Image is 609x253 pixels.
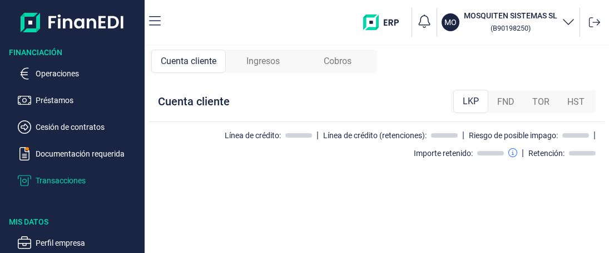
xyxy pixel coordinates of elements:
div: Cobros [300,50,375,73]
span: Cuenta cliente [161,55,216,68]
div: Riesgo de posible impago: [469,131,558,140]
span: LKP [463,95,479,108]
div: | [316,129,319,142]
h3: MOSQUITEN SISTEMAS SL [464,10,557,21]
div: Línea de crédito (retenciones): [323,131,427,140]
div: Importe retenido: [414,149,473,158]
span: Ingresos [246,55,280,68]
p: Transacciones [36,174,140,187]
button: Perfil empresa [18,236,140,250]
img: erp [363,14,407,30]
div: Cuenta cliente [158,94,230,109]
div: | [593,129,596,142]
img: Logo de aplicación [21,9,125,36]
span: HST [567,95,585,109]
div: Retención: [528,149,565,158]
button: Préstamos [18,94,140,107]
div: Línea de crédito: [225,131,281,140]
p: Cesión de contratos [36,120,140,134]
span: TOR [532,95,549,109]
div: FND [488,91,523,113]
p: Perfil empresa [36,236,140,250]
p: MO [444,17,457,28]
div: Ingresos [226,50,300,73]
p: Documentación requerida [36,147,140,160]
div: LKP [453,90,488,113]
button: Operaciones [18,67,140,80]
button: Cesión de contratos [18,120,140,134]
div: | [522,147,524,160]
div: | [462,129,464,142]
small: Copiar cif [491,24,531,32]
button: MOMOSQUITEN SISTEMAS SL (B90198250) [442,10,575,35]
span: FND [497,95,514,109]
div: Cuenta cliente [151,50,226,73]
p: Operaciones [36,67,140,80]
button: Transacciones [18,174,140,187]
div: TOR [523,91,558,113]
button: Documentación requerida [18,147,140,160]
div: HST [558,91,593,113]
p: Préstamos [36,94,140,107]
span: Cobros [324,55,351,68]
